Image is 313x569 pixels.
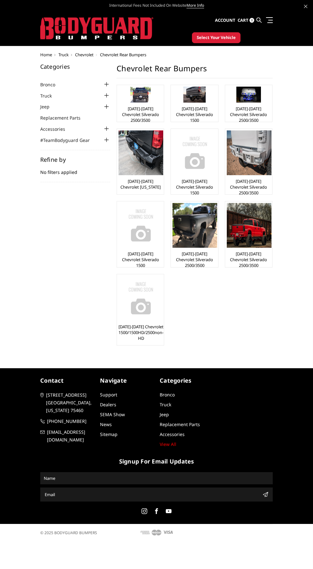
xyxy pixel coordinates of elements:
[58,52,69,58] a: Truck
[40,157,111,162] h5: Refine by
[238,12,254,29] a: Cart 0
[42,489,260,500] input: Email
[40,17,153,40] img: BODYGUARD BUMPERS
[40,92,60,99] a: Truck
[238,17,248,23] span: Cart
[160,376,213,385] h5: Categories
[227,106,271,123] a: [DATE]-[DATE] Chevrolet Silverado 2500/3500
[118,178,162,190] a: [DATE]-[DATE] Chevrolet [US_STATE]
[160,392,175,398] a: Bronco
[40,126,73,132] a: Accessories
[40,428,94,444] a: [EMAIL_ADDRESS][DOMAIN_NAME]
[172,106,216,123] a: [DATE]-[DATE] Chevrolet Silverado 1500
[118,324,164,341] a: [DATE]-[DATE] Chevrolet 1500/1500HD/2500non-HD
[40,137,98,144] a: #TeamBodyguard Gear
[227,251,271,268] a: [DATE]-[DATE] Chevrolet Silverado 2500/3500
[40,457,273,466] h5: signup for email updates
[100,411,125,417] a: SEMA Show
[46,391,92,414] span: [STREET_ADDRESS] [GEOGRAPHIC_DATA], [US_STATE] 75460
[100,392,117,398] a: Support
[40,417,94,425] a: [PHONE_NUMBER]
[118,276,162,321] a: No Image
[40,64,111,69] h5: Categories
[249,18,254,23] span: 0
[40,530,97,535] span: © 2025 BODYGUARD BUMPERS
[100,376,153,385] h5: Navigate
[160,401,171,408] a: Truck
[197,35,236,41] span: Select Your Vehicle
[40,103,57,110] a: Jeep
[118,276,163,321] img: No Image
[40,114,88,121] a: Replacement Parts
[172,130,216,175] a: No Image
[40,376,94,385] h5: contact
[160,421,200,427] a: Replacement Parts
[187,3,204,8] a: More Info
[227,178,271,196] a: [DATE]-[DATE] Chevrolet Silverado 2500/3500
[172,178,216,196] a: [DATE]-[DATE] Chevrolet Silverado 1500
[160,411,169,417] a: Jeep
[118,106,162,123] a: [DATE]-[DATE] Chevrolet Silverado 2500/3500
[215,17,235,23] span: Account
[47,428,93,444] span: [EMAIL_ADDRESS][DOMAIN_NAME]
[215,12,235,29] a: Account
[40,52,52,58] a: Home
[192,32,240,43] button: Select Your Vehicle
[160,431,185,437] a: Accessories
[100,421,112,427] a: News
[172,130,217,175] img: No Image
[100,431,118,437] a: Sitemap
[172,251,216,268] a: [DATE]-[DATE] Chevrolet Silverado 2500/3500
[118,203,162,248] a: No Image
[40,157,111,182] div: No filters applied
[118,251,162,268] a: [DATE]-[DATE] Chevrolet Silverado 1500
[47,417,93,425] span: [PHONE_NUMBER]
[41,473,272,483] input: Name
[118,203,163,248] img: No Image
[117,64,273,78] h1: Chevrolet Rear Bumpers
[100,401,116,408] a: Dealers
[100,52,146,58] span: Chevrolet Rear Bumpers
[75,52,94,58] a: Chevrolet
[40,81,63,88] a: Bronco
[160,441,176,447] a: View All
